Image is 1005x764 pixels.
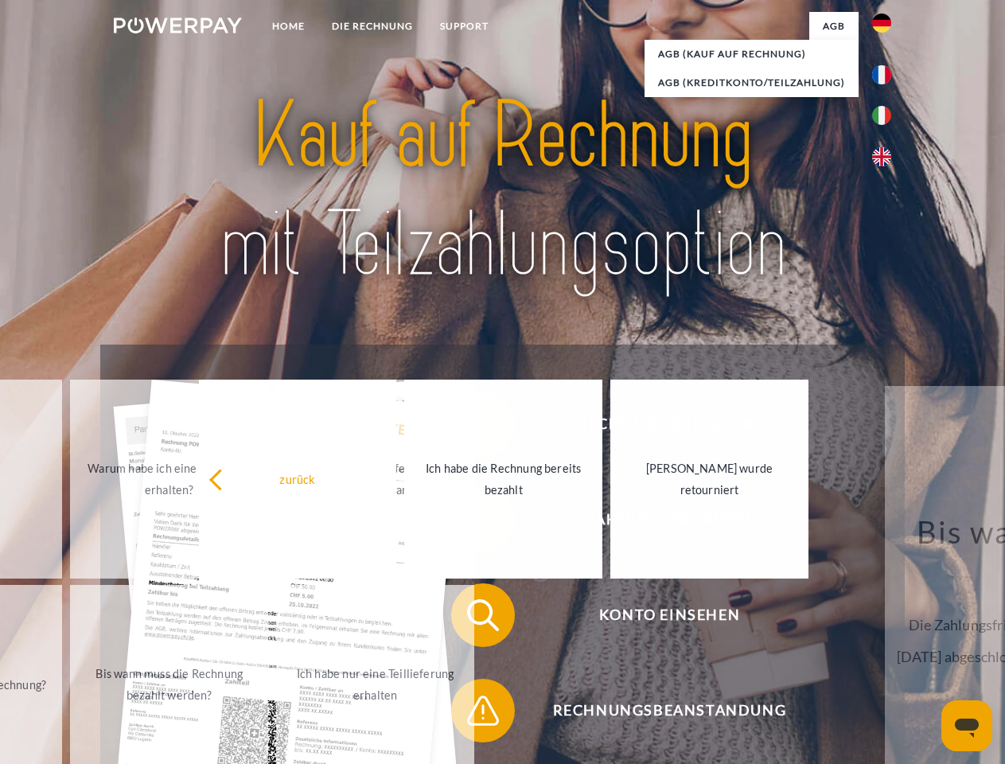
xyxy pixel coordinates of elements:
div: [PERSON_NAME] wurde retourniert [620,458,799,501]
button: Rechnungsbeanstandung [451,679,865,743]
div: Ich habe nur eine Teillieferung erhalten [286,663,465,706]
span: Rechnungsbeanstandung [474,679,864,743]
div: Bis wann muss die Rechnung bezahlt werden? [80,663,259,706]
div: Warum habe ich eine Rechnung erhalten? [80,458,259,501]
a: SUPPORT [427,12,502,41]
img: fr [872,65,891,84]
iframe: Schaltfläche zum Öffnen des Messaging-Fensters [941,700,992,751]
img: de [872,14,891,33]
img: it [872,106,891,125]
a: agb [809,12,859,41]
a: Home [259,12,318,41]
a: DIE RECHNUNG [318,12,427,41]
div: zurück [208,468,388,489]
img: title-powerpay_de.svg [152,76,853,305]
span: Konto einsehen [474,583,864,647]
a: AGB (Kreditkonto/Teilzahlung) [645,68,859,97]
button: Konto einsehen [451,583,865,647]
img: logo-powerpay-white.svg [114,18,242,33]
a: AGB (Kauf auf Rechnung) [645,40,859,68]
div: Ich habe die Rechnung bereits bezahlt [414,458,593,501]
img: en [872,147,891,166]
